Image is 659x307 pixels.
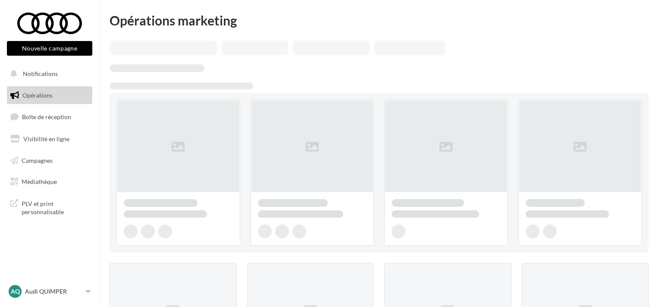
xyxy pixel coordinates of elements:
[7,283,92,300] a: AQ Audi QUIMPER
[22,198,89,216] span: PLV et print personnalisable
[110,14,649,27] div: Opérations marketing
[23,70,58,77] span: Notifications
[5,130,94,148] a: Visibilité en ligne
[23,135,69,142] span: Visibilité en ligne
[22,113,71,120] span: Boîte de réception
[5,194,94,220] a: PLV et print personnalisable
[7,41,92,56] button: Nouvelle campagne
[5,152,94,170] a: Campagnes
[5,173,94,191] a: Médiathèque
[5,108,94,126] a: Boîte de réception
[22,178,57,185] span: Médiathèque
[22,156,53,164] span: Campagnes
[11,287,20,296] span: AQ
[25,287,82,296] p: Audi QUIMPER
[5,65,91,83] button: Notifications
[5,86,94,104] a: Opérations
[22,92,53,99] span: Opérations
